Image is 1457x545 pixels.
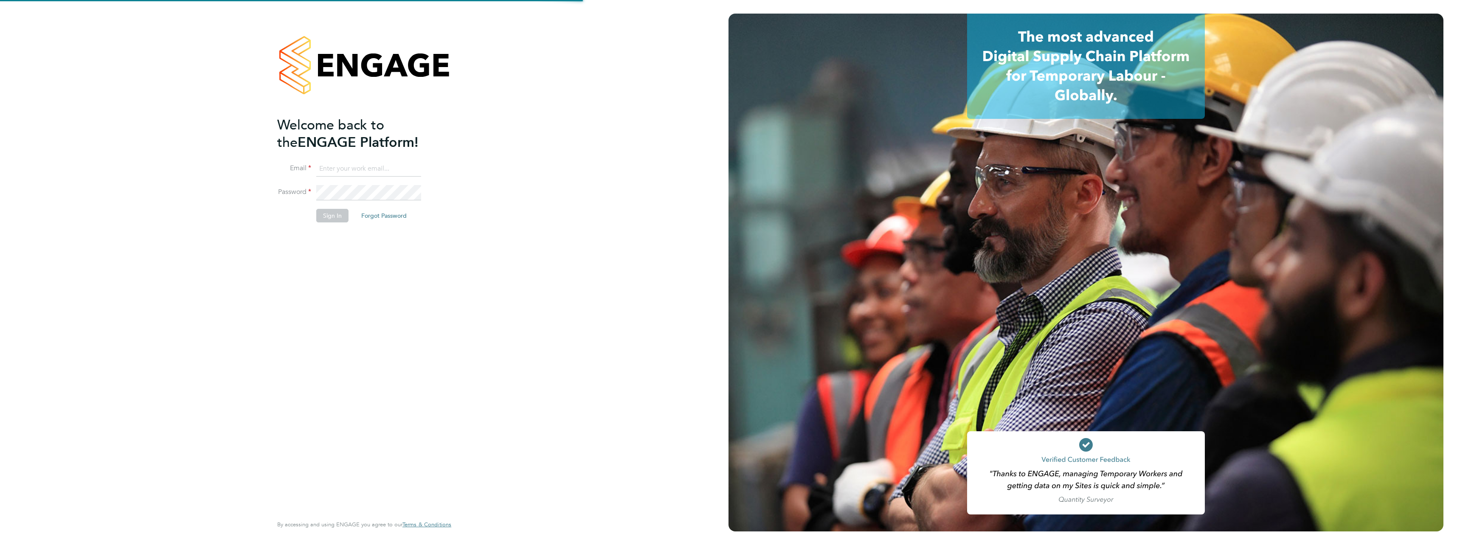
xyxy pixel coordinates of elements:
[316,161,421,177] input: Enter your work email...
[277,521,451,528] span: By accessing and using ENGAGE you agree to our
[277,117,384,151] span: Welcome back to the
[354,209,413,222] button: Forgot Password
[277,116,443,151] h2: ENGAGE Platform!
[402,521,451,528] a: Terms & Conditions
[277,188,311,197] label: Password
[316,209,349,222] button: Sign In
[277,164,311,173] label: Email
